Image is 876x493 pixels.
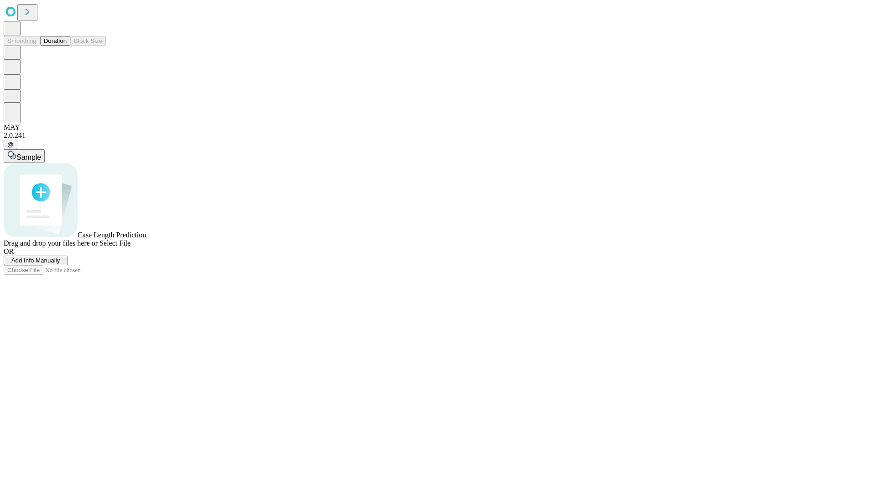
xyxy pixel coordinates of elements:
[4,123,872,131] div: MAY
[4,239,98,247] span: Drag and drop your files here or
[4,256,68,265] button: Add Info Manually
[4,131,872,140] div: 2.0.241
[4,247,14,255] span: OR
[11,257,60,264] span: Add Info Manually
[78,231,146,239] span: Case Length Prediction
[70,36,106,46] button: Block Size
[4,36,40,46] button: Smoothing
[7,141,14,148] span: @
[4,140,17,149] button: @
[16,153,41,161] span: Sample
[99,239,130,247] span: Select File
[40,36,70,46] button: Duration
[4,149,45,163] button: Sample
